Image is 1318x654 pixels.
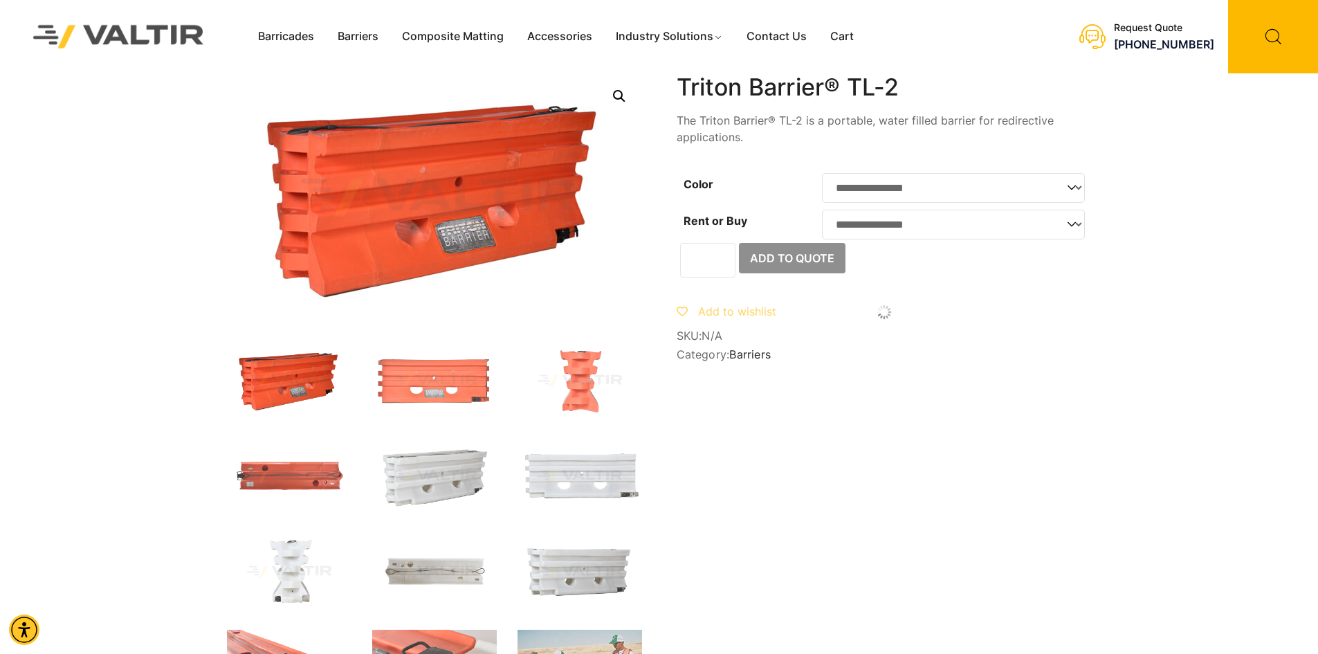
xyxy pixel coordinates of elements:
[739,243,845,273] button: Add to Quote
[1114,22,1214,34] div: Request Quote
[518,343,642,418] img: A bright orange industrial block with a tiered design, likely used for construction or safety pur...
[227,439,351,514] img: An orange sled-like device with a metal handle and cable, featuring holes and markings, likely us...
[729,347,771,361] a: Barriers
[1114,37,1214,51] a: call (888) 496-3625
[680,243,735,278] input: Product quantity
[326,26,390,47] a: Barriers
[677,329,1092,343] span: SKU:
[735,26,818,47] a: Contact Us
[684,214,747,228] label: Rent or Buy
[372,343,497,418] img: An orange traffic barrier with a textured surface and cutouts for visibility and connection.
[515,26,604,47] a: Accessories
[818,26,866,47] a: Cart
[677,112,1092,145] p: The Triton Barrier® TL-2 is a portable, water filled barrier for redirective applications.
[372,439,497,514] img: A white, rectangular plastic component with grooves and openings, likely used in machinery or equ...
[390,26,515,47] a: Composite Matting
[604,26,735,47] a: Industry Solutions
[246,26,326,47] a: Barricades
[9,615,39,645] div: Accessibility Menu
[677,73,1092,102] h1: Triton Barrier® TL-2
[684,177,713,191] label: Color
[677,348,1092,361] span: Category:
[227,534,351,609] img: A white, multi-tiered plastic component with a curved base, possibly used for industrial or mecha...
[518,439,642,514] img: A white plastic component with grooves and cutouts, likely a part for machinery or equipment.
[372,534,497,609] img: A white plastic device with a wire loop and several holes, likely used for securing or connecting...
[518,534,642,609] img: A white plastic container with a ribbed design and openings on the sides, likely used for storage...
[702,329,722,343] span: N/A
[607,84,632,109] a: Open this option
[227,343,351,418] img: Triton_Org_3Q.jpg
[15,7,222,66] img: Valtir Rentals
